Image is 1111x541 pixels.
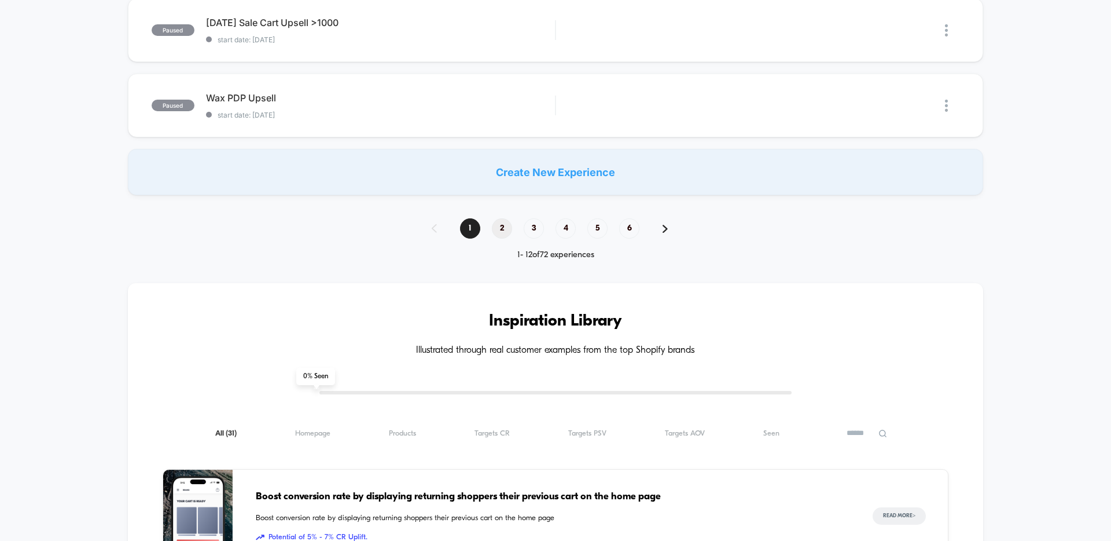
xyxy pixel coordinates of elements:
[296,368,335,385] span: 0 % Seen
[163,312,948,331] h3: Inspiration Library
[474,429,510,438] span: Targets CR
[256,513,849,524] span: Boost conversion rate by displaying returning shoppers their previous cart on the home page
[763,429,779,438] span: Seen
[460,218,480,239] span: 1
[389,429,416,438] span: Products
[945,100,948,112] img: close
[152,24,194,36] span: paused
[128,149,983,195] div: Create New Experience
[524,218,544,239] span: 3
[665,429,705,438] span: Targets AOV
[206,35,555,44] span: start date: [DATE]
[568,429,606,438] span: Targets PSV
[945,24,948,36] img: close
[206,17,555,28] span: [DATE] Sale Cart Upsell >1000
[163,345,948,356] h4: Illustrated through real customer examples from the top Shopify brands
[663,225,668,233] img: pagination forward
[295,429,330,438] span: Homepage
[206,111,555,119] span: start date: [DATE]
[226,430,237,437] span: ( 31 )
[152,100,194,111] span: paused
[420,250,691,260] div: 1 - 12 of 72 experiences
[619,218,639,239] span: 6
[206,92,555,104] span: Wax PDP Upsell
[555,218,576,239] span: 4
[873,507,926,525] button: Read More>
[492,218,512,239] span: 2
[256,489,849,505] span: Boost conversion rate by displaying returning shoppers their previous cart on the home page
[215,429,237,438] span: All
[587,218,608,239] span: 5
